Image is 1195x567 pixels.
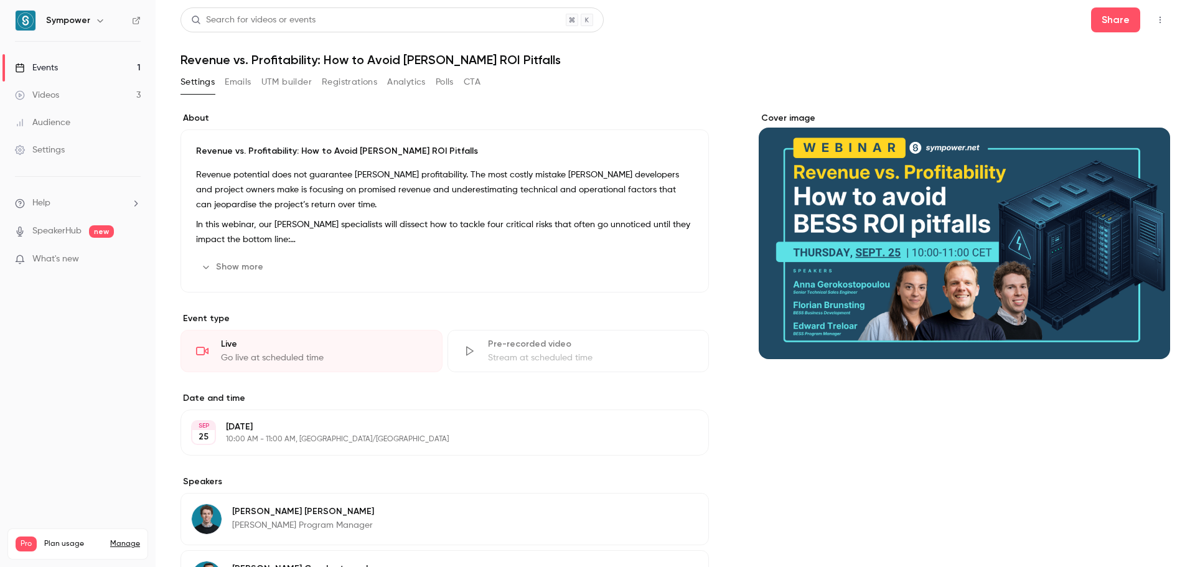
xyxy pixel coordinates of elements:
[759,112,1170,124] label: Cover image
[322,72,377,92] button: Registrations
[44,539,103,549] span: Plan usage
[32,225,82,238] a: SpeakerHub
[16,11,35,30] img: Sympower
[196,257,271,277] button: Show more
[180,392,709,405] label: Date and time
[226,421,643,433] p: [DATE]
[232,505,374,518] p: [PERSON_NAME] [PERSON_NAME]
[15,62,58,74] div: Events
[225,72,251,92] button: Emails
[126,254,141,265] iframe: Noticeable Trigger
[46,14,90,27] h6: Sympower
[191,14,316,27] div: Search for videos or events
[226,434,643,444] p: 10:00 AM - 11:00 AM, [GEOGRAPHIC_DATA]/[GEOGRAPHIC_DATA]
[192,504,222,534] img: Edward Treloar
[196,145,693,157] p: Revenue vs. Profitability: How to Avoid [PERSON_NAME] ROI Pitfalls
[180,493,709,545] div: Edward Treloar[PERSON_NAME] [PERSON_NAME][PERSON_NAME] Program Manager
[15,197,141,210] li: help-dropdown-opener
[180,52,1170,67] h1: Revenue vs. Profitability: How to Avoid [PERSON_NAME] ROI Pitfalls
[199,431,209,443] p: 25
[221,338,427,350] div: Live
[192,421,215,430] div: SEP
[221,352,427,364] div: Go live at scheduled time
[180,330,443,372] div: LiveGo live at scheduled time
[387,72,426,92] button: Analytics
[488,338,694,350] div: Pre-recorded video
[180,476,709,488] label: Speakers
[180,72,215,92] button: Settings
[488,352,694,364] div: Stream at scheduled time
[15,144,65,156] div: Settings
[16,537,37,551] span: Pro
[15,116,70,129] div: Audience
[464,72,480,92] button: CTA
[759,112,1170,359] section: Cover image
[196,217,693,247] p: In this webinar, our [PERSON_NAME] specialists will dissect how to tackle four critical risks tha...
[436,72,454,92] button: Polls
[180,312,709,325] p: Event type
[1091,7,1140,32] button: Share
[89,225,114,238] span: new
[180,112,709,124] label: About
[32,197,50,210] span: Help
[261,72,312,92] button: UTM builder
[110,539,140,549] a: Manage
[232,519,374,532] p: [PERSON_NAME] Program Manager
[196,167,693,212] p: Revenue potential does not guarantee [PERSON_NAME] profitability. The most costly mistake [PERSON...
[448,330,710,372] div: Pre-recorded videoStream at scheduled time
[15,89,59,101] div: Videos
[32,253,79,266] span: What's new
